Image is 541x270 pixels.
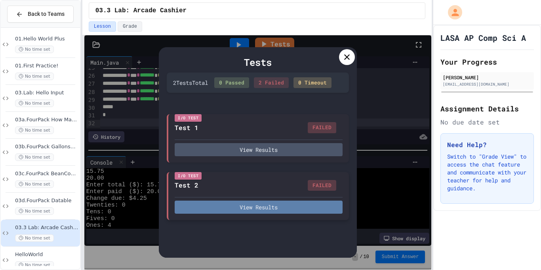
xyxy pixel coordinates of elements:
h3: Need Help? [447,140,527,149]
h1: LASA AP Comp Sci A [440,32,526,43]
button: Lesson [89,21,116,32]
span: No time set [15,234,54,242]
span: 03a.FourPack How Many Pages [15,117,78,123]
span: No time set [15,126,54,134]
div: [EMAIL_ADDRESS][DOMAIN_NAME] [443,81,531,87]
div: [PERSON_NAME] [443,74,531,81]
span: Back to Teams [28,10,65,18]
div: I/O Test [175,114,202,122]
div: 2 Test s Total [173,79,208,87]
span: No time set [15,46,54,53]
span: No time set [15,100,54,107]
div: FAILED [308,180,336,191]
div: I/O Test [175,172,202,180]
span: HelloWorld [15,251,78,258]
div: Test 1 [175,123,198,132]
span: No time set [15,73,54,80]
span: 03d.FourPack Datable [15,197,78,204]
div: My Account [440,3,464,21]
div: 0 Timeout [293,77,331,88]
span: 03.3 Lab: Arcade Cashier [15,224,78,231]
span: 03.Lab: Hello Input [15,90,78,96]
button: View Results [175,201,343,214]
div: 2 Failed [254,77,289,88]
span: 03c.FourPack BeanCount [15,170,78,177]
div: 0 Passed [214,77,249,88]
button: Back to Teams [7,6,74,23]
span: No time set [15,207,54,215]
span: No time set [15,180,54,188]
button: Grade [118,21,142,32]
div: FAILED [308,122,336,133]
div: Test 2 [175,180,198,190]
p: Switch to "Grade View" to access the chat feature and communicate with your teacher for help and ... [447,153,527,192]
div: No due date set [440,117,534,127]
span: 03b.FourPack GallonsWasted [15,144,78,150]
span: No time set [15,261,54,269]
span: 01.First Practice! [15,63,78,69]
h2: Your Progress [440,56,534,67]
button: View Results [175,143,343,156]
div: Tests [167,55,349,69]
span: 01.Hello World Plus [15,36,78,42]
h2: Assignment Details [440,103,534,114]
span: No time set [15,153,54,161]
span: 03.3 Lab: Arcade Cashier [95,6,187,15]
